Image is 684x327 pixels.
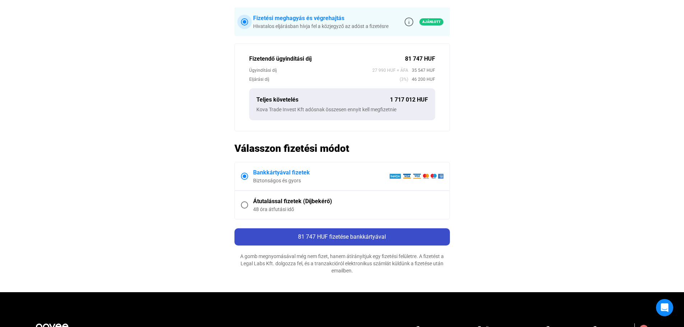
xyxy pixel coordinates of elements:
div: A gomb megnyomásával még nem fizet, hanem átírányítjuk egy fizetési felületre. A fizetést a Legal... [234,253,450,274]
div: Open Intercom Messenger [656,299,673,316]
div: Hivatalos eljárásban hívja fel a közjegyző az adóst a fizetésre [253,23,388,30]
div: 81 747 HUF [405,55,435,63]
div: 48 óra átfutási idő [253,206,443,213]
button: 81 747 HUF fizetése bankkártyával [234,228,450,246]
span: 81 747 HUF fizetése bankkártyával [298,233,386,240]
h2: Válasszon fizetési módot [234,142,450,155]
div: 1 717 012 HUF [390,95,428,104]
div: Fizetési meghagyás és végrehajtás [253,14,388,23]
div: Kova Trade Invest Kft adósnak összesen ennyit kell megfizetnie [256,106,428,113]
div: Biztonságos és gyors [253,177,389,184]
a: info-grey-outlineAjánlott [405,18,443,26]
span: 35 547 HUF [408,67,435,74]
div: Átutalással fizetek (Díjbekérő) [253,197,443,206]
div: Ügyindítási díj [249,67,372,74]
div: Eljárási díj [249,76,400,83]
span: (3%) [400,76,408,83]
div: Teljes követelés [256,95,390,104]
span: 27 990 HUF + ÁFA [372,67,408,74]
img: barion [389,173,443,179]
div: Fizetendő ügyindítási díj [249,55,405,63]
span: 46 200 HUF [408,76,435,83]
div: Bankkártyával fizetek [253,168,389,177]
img: info-grey-outline [405,18,413,26]
span: Ajánlott [419,18,443,25]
